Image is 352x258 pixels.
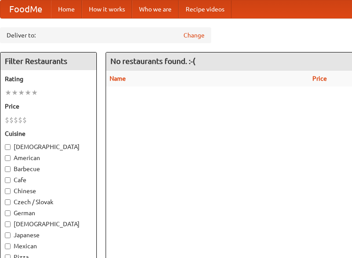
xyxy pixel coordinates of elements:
[5,220,92,228] label: [DEMOGRAPHIC_DATA]
[5,210,11,216] input: German
[0,52,96,70] h4: Filter Restaurants
[25,88,31,97] li: ★
[51,0,82,18] a: Home
[5,102,92,111] h5: Price
[110,57,195,65] ng-pluralize: No restaurants found. :-(
[5,231,92,239] label: Japanese
[5,232,11,238] input: Japanese
[5,188,11,194] input: Chinese
[179,0,231,18] a: Recipe videos
[5,129,92,138] h5: Cuisine
[18,115,22,125] li: $
[9,115,14,125] li: $
[5,153,92,162] label: American
[5,177,11,183] input: Cafe
[14,115,18,125] li: $
[5,166,11,172] input: Barbecue
[5,187,92,195] label: Chinese
[0,0,51,18] a: FoodMe
[22,115,27,125] li: $
[5,221,11,227] input: [DEMOGRAPHIC_DATA]
[31,88,38,97] li: ★
[110,75,126,82] a: Name
[132,0,179,18] a: Who we are
[5,155,11,161] input: American
[5,199,11,205] input: Czech / Slovak
[312,75,327,82] a: Price
[5,142,92,151] label: [DEMOGRAPHIC_DATA]
[183,31,205,40] a: Change
[5,88,11,97] li: ★
[82,0,132,18] a: How it works
[5,198,92,206] label: Czech / Slovak
[5,176,92,184] label: Cafe
[5,144,11,150] input: [DEMOGRAPHIC_DATA]
[18,88,25,97] li: ★
[5,242,92,251] label: Mexican
[5,75,92,83] h5: Rating
[5,165,92,173] label: Barbecue
[5,209,92,217] label: German
[5,115,9,125] li: $
[5,243,11,249] input: Mexican
[11,88,18,97] li: ★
